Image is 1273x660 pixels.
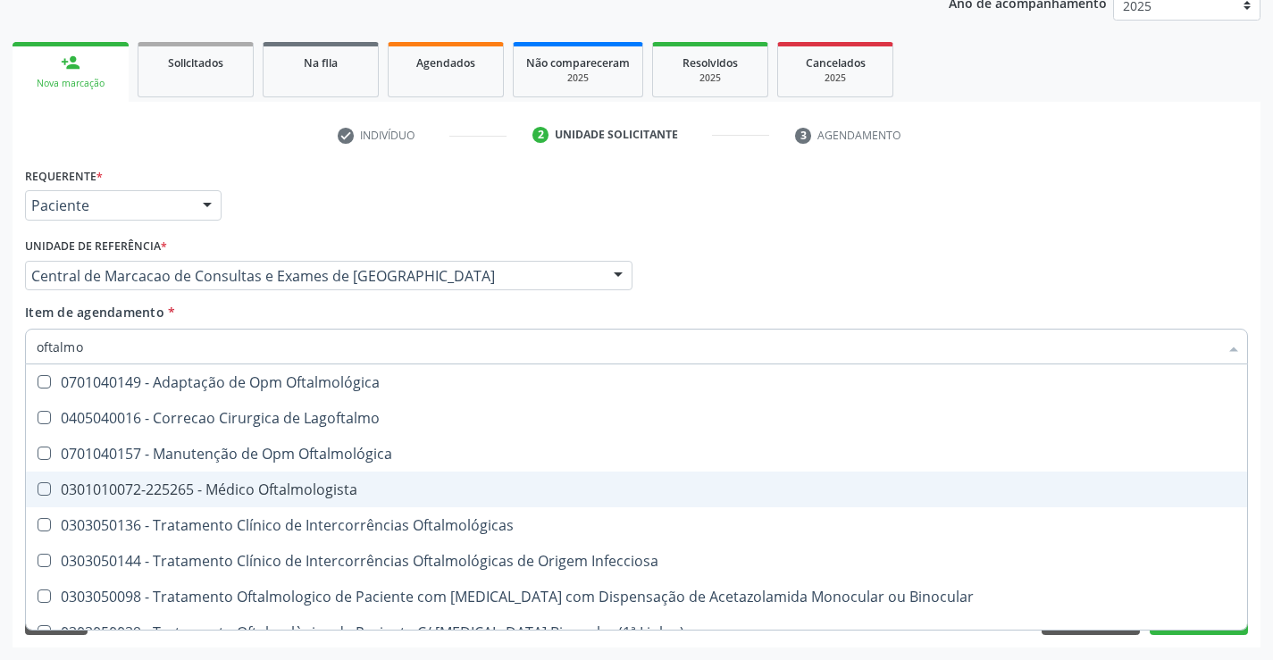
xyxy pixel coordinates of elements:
[37,447,1236,461] div: 0701040157 - Manutenção de Opm Oftalmológica
[806,55,866,71] span: Cancelados
[526,55,630,71] span: Não compareceram
[31,196,185,214] span: Paciente
[25,163,103,190] label: Requerente
[37,554,1236,568] div: 0303050144 - Tratamento Clínico de Intercorrências Oftalmológicas de Origem Infecciosa
[25,233,167,261] label: Unidade de referência
[37,482,1236,497] div: 0301010072-225265 - Médico Oftalmologista
[37,329,1219,364] input: Buscar por procedimentos
[61,53,80,72] div: person_add
[37,589,1236,604] div: 0303050098 - Tratamento Oftalmologico de Paciente com [MEDICAL_DATA] com Dispensação de Acetazola...
[791,71,880,85] div: 2025
[666,71,755,85] div: 2025
[37,375,1236,389] div: 0701040149 - Adaptação de Opm Oftalmológica
[25,304,164,321] span: Item de agendamento
[532,127,549,143] div: 2
[526,71,630,85] div: 2025
[37,411,1236,425] div: 0405040016 - Correcao Cirurgica de Lagoftalmo
[31,267,596,285] span: Central de Marcacao de Consultas e Exames de [GEOGRAPHIC_DATA]
[555,127,678,143] div: Unidade solicitante
[25,77,116,90] div: Nova marcação
[304,55,338,71] span: Na fila
[683,55,738,71] span: Resolvidos
[37,625,1236,639] div: 0303050039 - Tratamento Oftalmològico de Paciente C/ [MEDICAL_DATA] Binocular (1ª Linha )
[168,55,223,71] span: Solicitados
[37,518,1236,532] div: 0303050136 - Tratamento Clínico de Intercorrências Oftalmológicas
[416,55,475,71] span: Agendados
